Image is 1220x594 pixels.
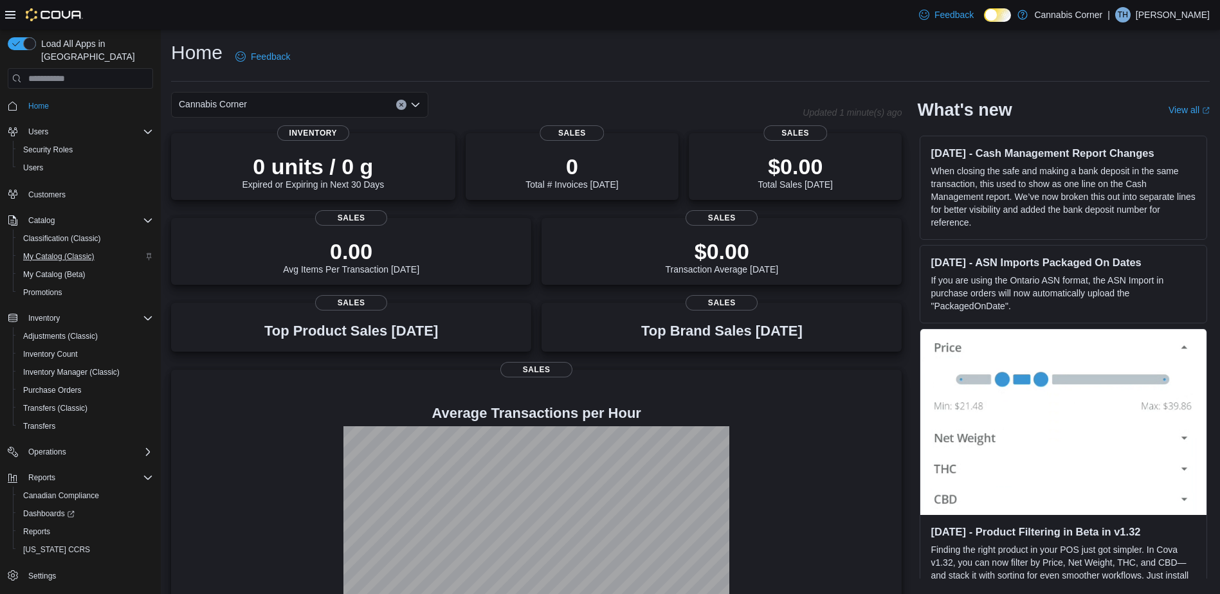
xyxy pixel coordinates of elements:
a: Feedback [914,2,979,28]
span: Catalog [28,215,55,226]
svg: External link [1202,107,1210,114]
button: Inventory [3,309,158,327]
p: $0.00 [666,239,779,264]
span: Home [28,101,49,111]
span: Sales [315,295,387,310]
h1: Home [171,40,223,66]
span: Transfers (Classic) [18,401,153,416]
button: Reports [3,469,158,487]
button: Adjustments (Classic) [13,327,158,345]
p: Cannabis Corner [1034,7,1102,22]
span: Reports [28,473,55,483]
h3: Top Product Sales [DATE] [264,323,438,339]
span: Customers [23,186,153,202]
a: Security Roles [18,142,78,157]
span: Sales [315,210,387,226]
button: Transfers (Classic) [13,399,158,417]
span: Inventory Count [18,346,153,362]
span: Users [23,163,43,173]
span: [US_STATE] CCRS [23,544,90,555]
a: Purchase Orders [18,382,87,398]
span: Dashboards [23,509,75,519]
a: Settings [23,568,61,584]
a: Dashboards [18,506,80,521]
span: Sales [686,210,758,226]
span: Inventory Manager (Classic) [23,367,120,377]
a: Customers [23,187,71,203]
span: Transfers [23,421,55,431]
p: If you are using the Ontario ASN format, the ASN Import in purchase orders will now automatically... [931,274,1196,312]
button: Promotions [13,283,158,301]
span: Purchase Orders [23,385,82,395]
p: $0.00 [758,154,833,179]
span: Security Roles [18,142,153,157]
button: Purchase Orders [13,381,158,399]
span: Load All Apps in [GEOGRAPHIC_DATA] [36,37,153,63]
button: My Catalog (Beta) [13,265,158,283]
p: Updated 1 minute(s) ago [803,107,902,118]
div: Avg Items Per Transaction [DATE] [283,239,419,274]
span: Transfers [18,419,153,434]
span: Users [28,127,48,137]
span: Sales [686,295,758,310]
a: Adjustments (Classic) [18,328,103,344]
span: Sales [540,125,604,141]
button: Settings [3,566,158,585]
span: Dashboards [18,506,153,521]
span: Washington CCRS [18,542,153,557]
span: Inventory Manager (Classic) [18,364,153,380]
p: | [1107,7,1110,22]
a: Canadian Compliance [18,488,104,503]
h3: Top Brand Sales [DATE] [641,323,803,339]
span: Sales [500,362,572,377]
span: Promotions [18,285,153,300]
span: Adjustments (Classic) [23,331,98,341]
div: Total Sales [DATE] [758,154,833,190]
button: Reports [13,523,158,541]
button: Canadian Compliance [13,487,158,505]
button: [US_STATE] CCRS [13,541,158,559]
span: Canadian Compliance [23,491,99,501]
button: Catalog [3,212,158,230]
a: Classification (Classic) [18,231,106,246]
button: Reports [23,470,60,485]
button: Transfers [13,417,158,435]
button: Open list of options [410,100,421,110]
span: Transfers (Classic) [23,403,87,413]
h3: [DATE] - Cash Management Report Changes [931,147,1196,159]
span: Sales [763,125,827,141]
a: Transfers (Classic) [18,401,93,416]
input: Dark Mode [984,8,1011,22]
button: Customers [3,184,158,203]
p: When closing the safe and making a bank deposit in the same transaction, this used to show as one... [931,165,1196,229]
span: Inventory [28,313,60,323]
a: Home [23,98,54,114]
div: Transaction Average [DATE] [666,239,779,274]
span: Classification (Classic) [18,231,153,246]
button: Users [23,124,53,139]
span: Security Roles [23,145,73,155]
span: Adjustments (Classic) [18,328,153,344]
div: Total # Invoices [DATE] [525,154,618,190]
span: Purchase Orders [18,382,153,398]
h2: What's new [917,100,1012,120]
a: Transfers [18,419,60,434]
p: 0.00 [283,239,419,264]
a: My Catalog (Classic) [18,249,100,264]
div: Expired or Expiring in Next 30 Days [242,154,384,190]
span: My Catalog (Beta) [18,267,153,282]
span: My Catalog (Beta) [23,269,86,280]
p: 0 units / 0 g [242,154,384,179]
span: Catalog [23,213,153,228]
h3: [DATE] - ASN Imports Packaged On Dates [931,256,1196,269]
a: Feedback [230,44,295,69]
a: View allExternal link [1169,105,1210,115]
button: Users [13,159,158,177]
button: Security Roles [13,141,158,159]
button: Home [3,96,158,115]
span: Feedback [934,8,974,21]
button: Operations [23,444,71,460]
h4: Average Transactions per Hour [181,406,891,421]
span: Inventory Count [23,349,78,359]
button: Catalog [23,213,60,228]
